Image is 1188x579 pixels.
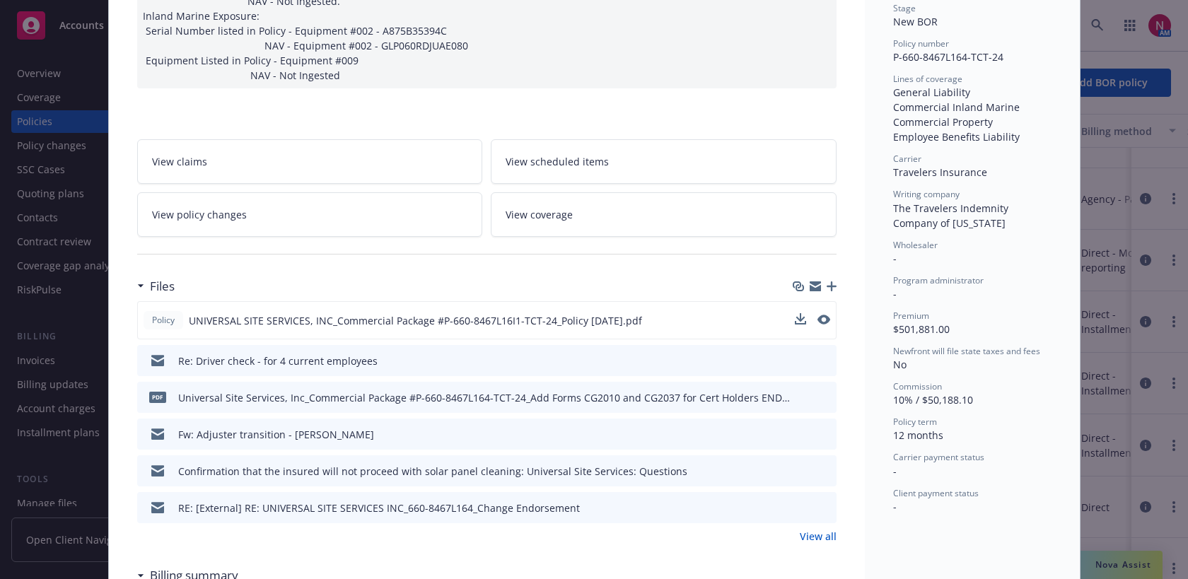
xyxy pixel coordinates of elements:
span: 10% / $50,188.10 [893,393,973,407]
span: Client payment status [893,487,979,499]
div: Files [137,277,175,296]
a: View policy changes [137,192,483,237]
div: Re: Driver check - for 4 current employees [178,353,378,368]
button: download file [796,353,807,368]
span: Travelers Insurance [893,165,987,179]
button: preview file [818,390,831,405]
span: Writing company [893,188,960,200]
button: download file [796,427,807,442]
span: The Travelers Indemnity Company of [US_STATE] [893,201,1011,230]
a: View scheduled items [491,139,837,184]
button: download file [796,464,807,479]
span: - [893,252,897,265]
span: - [893,500,897,513]
button: preview file [818,464,831,479]
span: UNIVERSAL SITE SERVICES, INC_Commercial Package #P-660-8467L16I1-TCT-24_Policy [DATE].pdf [189,313,642,328]
div: Employee Benefits Liability [893,129,1052,144]
span: View scheduled items [506,154,609,169]
span: Carrier [893,153,921,165]
span: pdf [149,392,166,402]
div: Fw: Adjuster transition - [PERSON_NAME] [178,427,374,442]
button: download file [796,501,807,515]
span: Carrier payment status [893,451,984,463]
span: - [893,464,897,478]
a: View claims [137,139,483,184]
a: View coverage [491,192,837,237]
span: Wholesaler [893,239,938,251]
span: Program administrator [893,274,984,286]
div: Commercial Property [893,115,1052,129]
div: Commercial Inland Marine [893,100,1052,115]
span: Policy number [893,37,949,49]
span: 12 months [893,428,943,442]
span: Commission [893,380,942,392]
button: download file [795,313,806,328]
div: Universal Site Services, Inc_Commercial Package #P-660-8467L164-TCT-24_Add Forms CG2010 and CG203... [178,390,790,405]
div: Confirmation that the insured will not proceed with solar panel cleaning: Universal Site Services... [178,464,687,479]
span: View policy changes [152,207,247,222]
span: View claims [152,154,207,169]
span: Lines of coverage [893,73,962,85]
button: preview file [818,427,831,442]
h3: Files [150,277,175,296]
button: preview file [817,313,830,328]
button: preview file [817,315,830,324]
button: preview file [818,353,831,368]
span: New BOR [893,15,938,28]
button: download file [795,313,806,324]
span: Policy [149,314,177,327]
div: General Liability [893,85,1052,100]
span: Policy term [893,416,937,428]
div: RE: [External] RE: UNIVERSAL SITE SERVICES INC_660-8467L164_Change Endorsement [178,501,580,515]
span: P-660-8467L164-TCT-24 [893,50,1003,64]
span: No [893,358,907,371]
span: $501,881.00 [893,322,950,336]
span: Stage [893,2,916,14]
a: View all [800,529,837,544]
span: View coverage [506,207,573,222]
button: preview file [818,501,831,515]
button: download file [796,390,807,405]
span: Premium [893,310,929,322]
span: - [893,287,897,300]
span: Newfront will file state taxes and fees [893,345,1040,357]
